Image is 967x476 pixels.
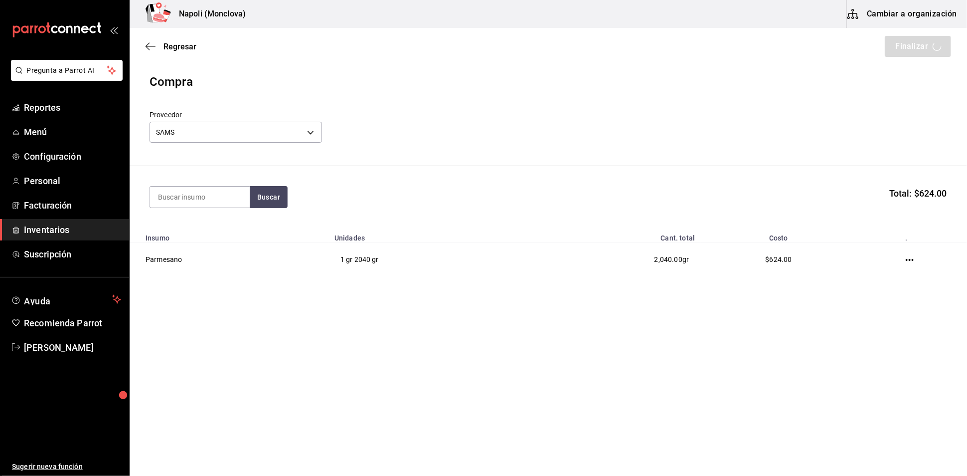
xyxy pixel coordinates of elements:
[24,150,121,163] span: Configuración
[130,242,328,277] td: Parmesano
[150,73,947,91] div: Compra
[12,462,121,472] span: Sugerir nueva función
[24,247,121,261] span: Suscripción
[11,60,123,81] button: Pregunta a Parrot AI
[328,242,520,277] td: 1 gr 2040 gr
[130,228,328,242] th: Insumo
[654,255,682,263] span: 2,040.00
[520,242,701,277] td: gr
[150,187,250,208] input: Buscar insumo
[7,72,123,83] a: Pregunta a Parrot AI
[24,223,121,237] span: Inventarios
[701,228,856,242] th: Costo
[171,8,246,20] h3: Napoli (Monclova)
[328,228,520,242] th: Unidades
[163,42,196,51] span: Regresar
[889,187,947,200] span: Total: $624.00
[24,341,121,354] span: [PERSON_NAME]
[24,199,121,212] span: Facturación
[520,228,701,242] th: Cant. total
[766,255,792,263] span: $624.00
[250,186,288,208] button: Buscar
[27,65,107,76] span: Pregunta a Parrot AI
[24,125,121,139] span: Menú
[146,42,196,51] button: Regresar
[110,26,118,34] button: open_drawer_menu
[856,228,967,242] th: .
[150,112,322,119] label: Proveedor
[24,293,108,305] span: Ayuda
[24,316,121,330] span: Recomienda Parrot
[150,122,322,143] div: SAMS
[24,174,121,188] span: Personal
[24,101,121,114] span: Reportes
